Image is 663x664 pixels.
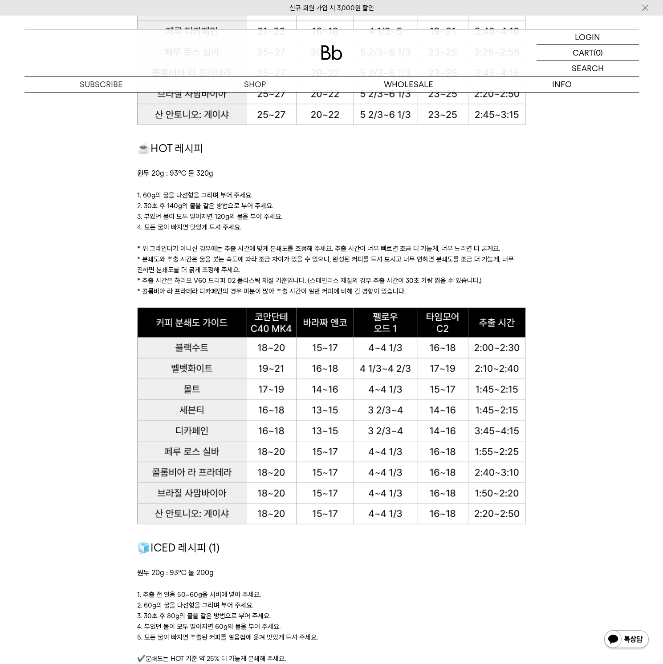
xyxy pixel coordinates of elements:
a: LOGIN [537,29,639,45]
p: 1. 추출 전 얼음 50~60g을 서버에 넣어 주세요. [137,589,526,600]
a: SHOP [178,76,332,92]
p: * 위 그라인더가 아니신 경우에는 추출 시간에 맞게 분쇄도를 조정해 주세요. 추출 시간이 너무 빠르면 조금 더 가늘게, 너무 느리면 더 굵게요. [137,243,526,254]
span: ☕HOT 레시피 [137,142,203,155]
span: 원두 20g : 93℃ 물 200g [137,568,214,577]
p: INFO [485,76,639,92]
span: 🧊ICED 레시피 (1) [137,541,220,554]
p: * 추출 시간은 하리오 V60 드리퍼 02 플라스틱 재질 기준입니다. (스테인리스 재질의 경우 추출 시간이 30초 가량 짧을 수 있습니다.) [137,275,526,286]
p: SEARCH [572,60,604,76]
p: CART [573,45,594,60]
img: 로고 [321,45,342,60]
a: 신규 회원 가입 시 3,000원 할인 [289,4,374,12]
p: 5. 모든 물이 빠지면 추출된 커피를 얼음컵에 옮겨 맛있게 드셔 주세요. [137,632,526,643]
p: * 분쇄도와 추출 시간은 물을 붓는 속도에 따라 조금 차이가 있을 수 있으니, 완성된 커피를 드셔 보시고 너무 연하면 분쇄도를 조금 더 가늘게, 너무 진하면 분쇄도를 더 굵게... [137,254,526,275]
p: 4. 부었던 물이 모두 떨어지면 60g의 물을 부어 주세요. [137,621,526,632]
span: 원두 20g : 93℃ 물 320g [137,169,213,177]
a: CART (0) [537,45,639,60]
p: 4. 모든 물이 빠지면 맛있게 드셔 주세요. [137,222,526,233]
img: 65539294d1bc878b8f4b87248d3776bd_184405.png [137,307,526,524]
p: 2. 60g의 물을 나선형을 그리며 부어 주세요. [137,600,526,611]
p: 2. 30초 후 140g의 물을 같은 방법으로 부어 주세요. [137,201,526,211]
p: 1. 60g의 물을 나선형을 그리며 부어 주세요. [137,190,526,201]
a: SUBSCRIBE [24,76,178,92]
p: 3. 부었던 물이 모두 떨어지면 120g의 물을 부어 주세요. [137,211,526,222]
p: LOGIN [575,29,600,44]
p: 3. 30초 후 80g의 물을 같은 방법으로 부어 주세요. [137,611,526,621]
img: 카카오톡 채널 1:1 채팅 버튼 [603,629,650,651]
p: * 콜롬비아 라 프라데라 디카페인의 경우 미분이 많아 추출 시간이 일반 커피에 비해 긴 경향이 있습니다. [137,286,526,297]
p: (0) [594,45,603,60]
p: WHOLESALE [332,76,485,92]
